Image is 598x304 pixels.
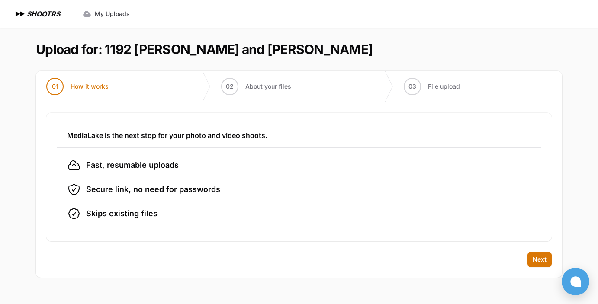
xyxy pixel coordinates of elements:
[36,71,119,102] button: 01 How it works
[428,82,460,91] span: File upload
[562,268,589,295] button: Open chat window
[86,183,220,195] span: Secure link, no need for passwords
[533,255,547,264] span: Next
[14,9,27,19] img: SHOOTRS
[71,82,109,91] span: How it works
[245,82,291,91] span: About your files
[27,9,60,19] h1: SHOOTRS
[95,10,130,18] span: My Uploads
[77,6,135,22] a: My Uploads
[393,71,470,102] button: 03 File upload
[14,9,60,19] a: SHOOTRS SHOOTRS
[211,71,302,102] button: 02 About your files
[86,208,158,220] span: Skips existing files
[527,252,552,267] button: Next
[52,82,58,91] span: 01
[408,82,416,91] span: 03
[36,42,373,57] h1: Upload for: 1192 [PERSON_NAME] and [PERSON_NAME]
[226,82,234,91] span: 02
[86,159,179,171] span: Fast, resumable uploads
[67,130,531,141] h3: MediaLake is the next stop for your photo and video shoots.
